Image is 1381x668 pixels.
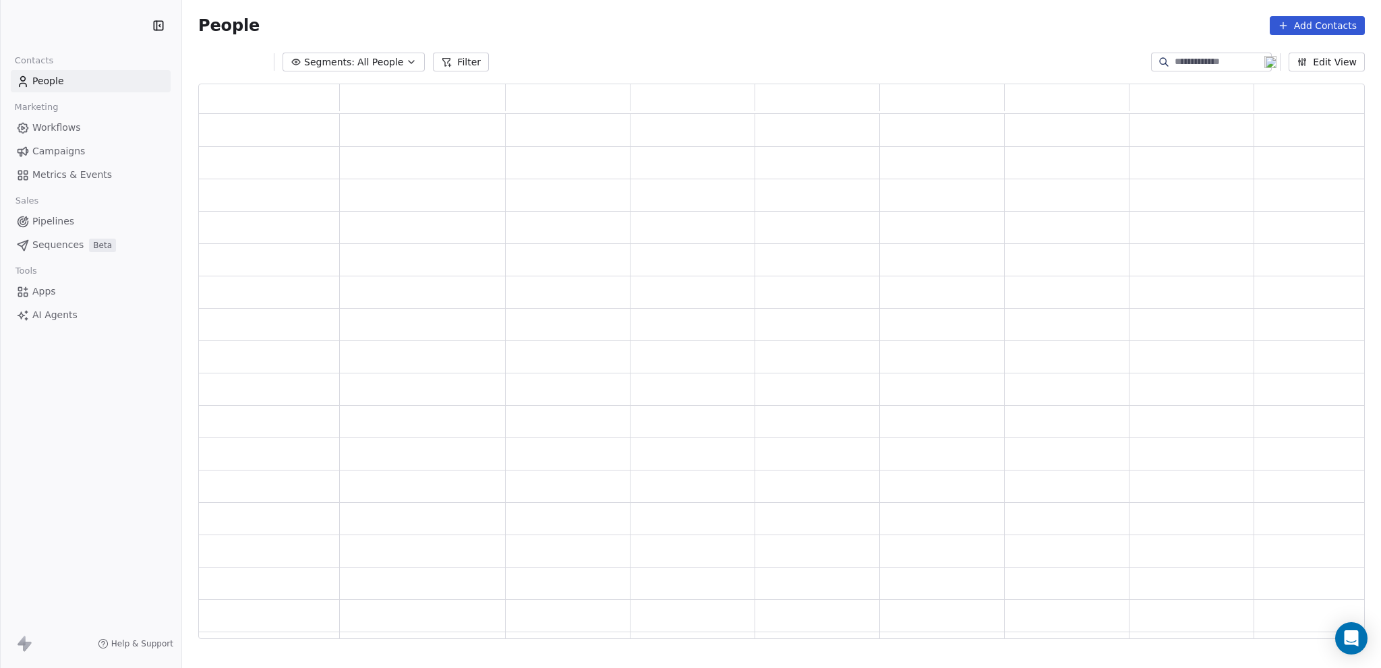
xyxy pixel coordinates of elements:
[433,53,489,71] button: Filter
[11,70,171,92] a: People
[32,168,112,182] span: Metrics & Events
[32,238,84,252] span: Sequences
[199,114,1379,640] div: grid
[32,284,56,299] span: Apps
[98,638,173,649] a: Help & Support
[11,280,171,303] a: Apps
[357,55,403,69] span: All People
[11,164,171,186] a: Metrics & Events
[9,97,64,117] span: Marketing
[11,140,171,162] a: Campaigns
[304,55,355,69] span: Segments:
[32,214,74,229] span: Pipelines
[1335,622,1368,655] div: Open Intercom Messenger
[9,51,59,71] span: Contacts
[32,121,81,135] span: Workflows
[32,144,85,158] span: Campaigns
[11,304,171,326] a: AI Agents
[111,638,173,649] span: Help & Support
[198,16,260,36] span: People
[32,74,64,88] span: People
[9,191,45,211] span: Sales
[32,308,78,322] span: AI Agents
[9,261,42,281] span: Tools
[11,117,171,139] a: Workflows
[11,234,171,256] a: SequencesBeta
[11,210,171,233] a: Pipelines
[89,239,116,252] span: Beta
